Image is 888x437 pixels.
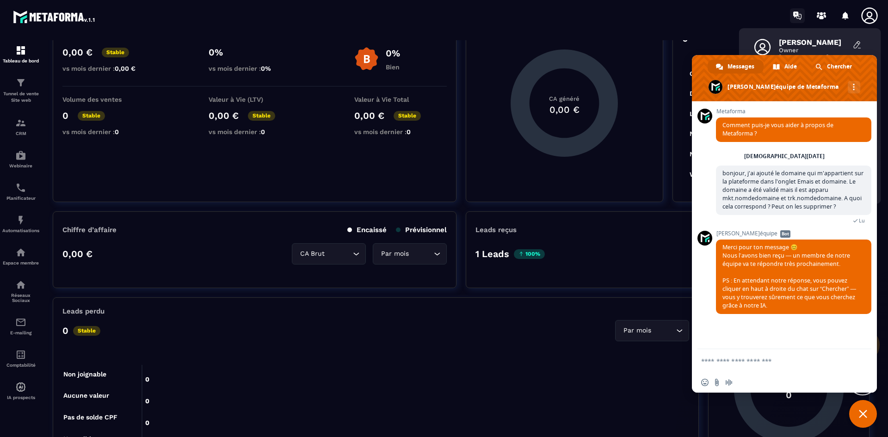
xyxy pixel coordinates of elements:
[354,96,447,103] p: Valeur à Vie Total
[209,47,301,58] p: 0%
[347,226,387,234] p: Encaissé
[13,8,96,25] img: logo
[2,310,39,342] a: emailemailE-mailing
[15,317,26,328] img: email
[15,215,26,226] img: automations
[2,163,39,168] p: Webinaire
[78,111,105,121] p: Stable
[62,307,105,315] p: Leads perdu
[396,226,447,234] p: Prévisionnel
[690,171,702,178] tspan: Win
[615,320,689,341] div: Search for option
[298,249,327,259] span: CA Brut
[2,111,39,143] a: formationformationCRM
[15,247,26,258] img: automations
[261,128,265,135] span: 0
[15,45,26,56] img: formation
[209,110,239,121] p: 0,00 €
[115,65,136,72] span: 0,00 €
[63,370,106,378] tspan: Non joignable
[15,349,26,360] img: accountant
[849,400,877,428] div: Fermer le chat
[292,243,366,265] div: Search for option
[859,217,865,224] span: Lu
[475,226,517,234] p: Leads reçus
[807,60,861,74] div: Chercher
[779,38,848,47] span: [PERSON_NAME]
[209,128,301,135] p: vs mois dernier :
[621,326,653,336] span: Par mois
[2,208,39,240] a: automationsautomationsAutomatisations
[2,131,39,136] p: CRM
[386,48,400,59] p: 0%
[63,392,109,399] tspan: Aucune valeur
[722,243,856,309] span: Merci pour ton message 😊 Nous l’avons bien reçu — un membre de notre équipe va te répondre très p...
[2,395,39,400] p: IA prospects
[15,279,26,290] img: social-network
[373,243,447,265] div: Search for option
[765,60,806,74] div: Aide
[2,330,39,335] p: E-mailing
[690,150,721,158] tspan: Non traité
[701,379,709,386] span: Insérer un emoji
[716,230,871,237] span: [PERSON_NAME]équipe
[62,47,92,58] p: 0,00 €
[848,81,860,93] div: Autres canaux
[2,196,39,201] p: Planificateur
[102,48,129,57] p: Stable
[725,379,733,386] span: Message audio
[62,110,68,121] p: 0
[708,60,764,74] div: Messages
[62,65,155,72] p: vs mois dernier :
[2,70,39,111] a: formationformationTunnel de vente Site web
[209,96,301,103] p: Valeur à Vie (LTV)
[779,54,848,61] span: [PERSON_NAME]
[713,379,721,386] span: Envoyer un fichier
[2,240,39,272] a: automationsautomationsEspace membre
[722,121,833,137] span: Comment puis-je vous aider à propos de Metaforma ?
[2,38,39,70] a: formationformationTableau de bord
[15,382,26,393] img: automations
[62,248,92,259] p: 0,00 €
[62,128,155,135] p: vs mois dernier :
[780,230,790,238] span: Bot
[62,325,68,336] p: 0
[514,249,545,259] p: 100%
[2,228,39,233] p: Automatisations
[2,293,39,303] p: Réseaux Sociaux
[63,413,117,421] tspan: Pas de solde CPF
[15,182,26,193] img: scheduler
[2,342,39,375] a: accountantaccountantComptabilité
[354,47,379,71] img: b-badge-o.b3b20ee6.svg
[261,65,271,72] span: 0%
[386,63,400,71] p: Bien
[728,60,754,74] span: Messages
[209,65,301,72] p: vs mois dernier :
[653,326,674,336] input: Search for option
[2,91,39,104] p: Tunnel de vente Site web
[2,58,39,63] p: Tableau de bord
[2,363,39,368] p: Comptabilité
[475,248,509,259] p: 1 Leads
[2,143,39,175] a: automationsautomationsWebinaire
[2,260,39,265] p: Espace membre
[62,226,117,234] p: Chiffre d’affaire
[690,110,703,117] tspan: Lost
[115,128,119,135] span: 0
[779,47,848,54] span: Owner
[15,150,26,161] img: automations
[354,128,447,135] p: vs mois dernier :
[690,130,717,137] tspan: No show
[690,70,742,78] tspan: Closing en cours
[394,111,421,121] p: Stable
[701,357,847,365] textarea: Entrez votre message...
[407,128,411,135] span: 0
[827,60,852,74] span: Chercher
[73,326,100,336] p: Stable
[2,175,39,208] a: schedulerschedulerPlanificateur
[784,60,797,74] span: Aide
[744,154,825,159] div: [DEMOGRAPHIC_DATA][DATE]
[411,249,432,259] input: Search for option
[15,117,26,129] img: formation
[62,96,155,103] p: Volume des ventes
